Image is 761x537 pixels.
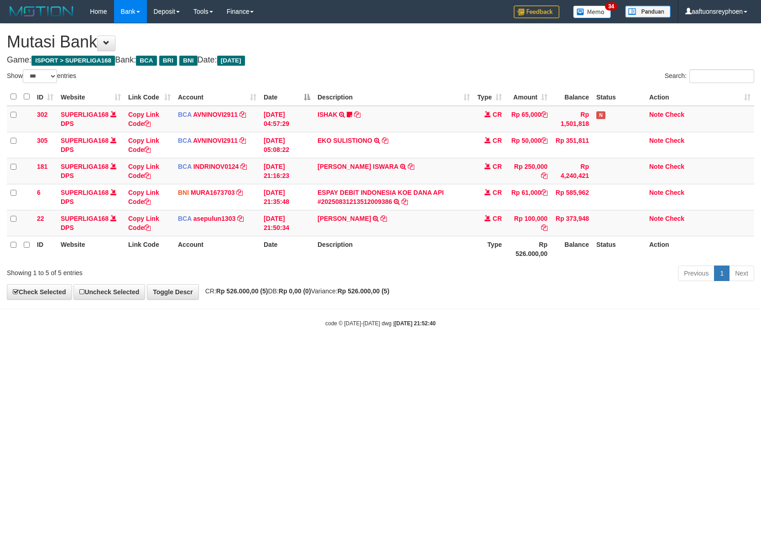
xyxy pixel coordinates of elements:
th: Balance [551,88,593,106]
a: Copy EKO SULISTIONO to clipboard [382,137,388,144]
a: EKO SULISTIONO [318,137,372,144]
label: Search: [665,69,754,83]
th: Date [260,236,314,262]
a: MURA1673703 [191,189,235,196]
td: DPS [57,184,125,210]
td: Rp 65,000 [506,106,551,132]
a: asepulun1303 [193,215,236,222]
a: Check [665,111,684,118]
a: SUPERLIGA168 [61,163,109,170]
td: Rp 61,000 [506,184,551,210]
a: Check Selected [7,284,72,300]
th: ID: activate to sort column ascending [33,88,57,106]
a: Note [649,215,663,222]
a: Copy ISHAK to clipboard [354,111,360,118]
a: SUPERLIGA168 [61,215,109,222]
a: Uncheck Selected [73,284,145,300]
span: BCA [178,163,192,170]
th: Description: activate to sort column ascending [314,88,474,106]
th: Website [57,236,125,262]
th: Status [593,236,646,262]
select: Showentries [23,69,57,83]
a: ESPAY DEBIT INDONESIA KOE DANA API #20250831213512009386 [318,189,444,205]
span: CR [493,163,502,170]
a: Previous [678,266,714,281]
td: [DATE] 05:08:22 [260,132,314,158]
td: DPS [57,158,125,184]
td: Rp 50,000 [506,132,551,158]
td: DPS [57,106,125,132]
a: Copy Link Code [128,163,159,179]
td: [DATE] 21:16:23 [260,158,314,184]
td: [DATE] 21:35:48 [260,184,314,210]
a: Note [649,163,663,170]
a: ISHAK [318,111,338,118]
th: Balance [551,236,593,262]
th: Action: activate to sort column ascending [646,88,754,106]
a: Copy TITA PURNAMA to clipboard [380,215,387,222]
a: INDRINOV0124 [193,163,239,170]
a: Copy DIONYSIUS ISWARA to clipboard [408,163,414,170]
strong: Rp 526.000,00 (5) [216,287,268,295]
a: [PERSON_NAME] [318,215,371,222]
span: BNI [178,189,189,196]
a: Note [649,111,663,118]
a: Copy Rp 100,000 to clipboard [541,224,547,231]
a: Copy Link Code [128,111,159,127]
span: CR [493,189,502,196]
td: DPS [57,210,125,236]
a: AVNINOVI2911 [193,137,238,144]
span: 181 [37,163,47,170]
span: BNI [179,56,197,66]
a: [PERSON_NAME] ISWARA [318,163,398,170]
span: Has Note [596,111,605,119]
a: Copy asepulun1303 to clipboard [237,215,244,222]
img: MOTION_logo.png [7,5,76,18]
td: [DATE] 21:50:34 [260,210,314,236]
th: Website: activate to sort column ascending [57,88,125,106]
th: Amount: activate to sort column ascending [506,88,551,106]
a: AVNINOVI2911 [193,111,238,118]
th: Description [314,236,474,262]
a: Check [665,189,684,196]
a: Copy AVNINOVI2911 to clipboard [240,111,246,118]
span: 34 [605,2,617,10]
span: BCA [178,137,192,144]
strong: Rp 0,00 (0) [279,287,311,295]
a: Note [649,137,663,144]
a: Check [665,215,684,222]
h1: Mutasi Bank [7,33,754,51]
input: Search: [689,69,754,83]
th: Status [593,88,646,106]
a: Next [729,266,754,281]
th: Link Code: activate to sort column ascending [125,88,174,106]
span: CR [493,111,502,118]
label: Show entries [7,69,76,83]
td: [DATE] 04:57:29 [260,106,314,132]
a: Copy INDRINOV0124 to clipboard [240,163,247,170]
a: Toggle Descr [147,284,199,300]
a: Check [665,137,684,144]
a: Copy Link Code [128,215,159,231]
span: BCA [136,56,156,66]
td: Rp 100,000 [506,210,551,236]
a: Copy Rp 250,000 to clipboard [541,172,547,179]
td: Rp 1,501,818 [551,106,593,132]
span: BCA [178,111,192,118]
small: code © [DATE]-[DATE] dwg | [325,320,436,327]
span: CR [493,137,502,144]
a: SUPERLIGA168 [61,137,109,144]
th: Rp 526.000,00 [506,236,551,262]
span: 6 [37,189,41,196]
a: SUPERLIGA168 [61,111,109,118]
th: Type [474,236,506,262]
th: Date: activate to sort column descending [260,88,314,106]
th: Type: activate to sort column ascending [474,88,506,106]
a: Copy Rp 61,000 to clipboard [541,189,547,196]
a: Copy Rp 65,000 to clipboard [541,111,547,118]
td: Rp 250,000 [506,158,551,184]
td: Rp 4,240,421 [551,158,593,184]
a: Copy AVNINOVI2911 to clipboard [240,137,246,144]
td: Rp 373,948 [551,210,593,236]
img: panduan.png [625,5,671,18]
